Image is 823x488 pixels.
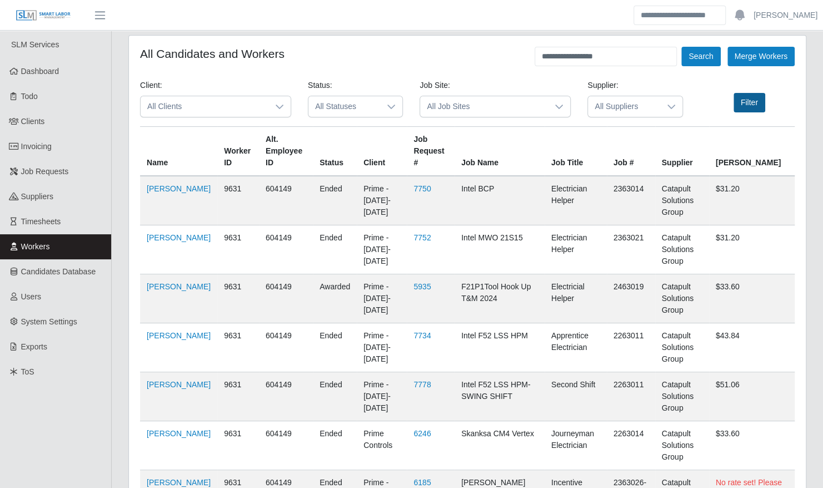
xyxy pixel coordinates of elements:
td: ended [313,176,357,225]
td: $31.20 [709,225,795,274]
span: Invoicing [21,142,52,151]
th: Worker ID [217,127,259,176]
td: ended [313,225,357,274]
td: Intel MWO 21S15 [455,225,545,274]
td: Skanksa CM4 Vertex [455,421,545,470]
span: ToS [21,367,34,376]
td: 604149 [259,225,313,274]
td: Journeyman Electrician [545,421,607,470]
th: Job Name [455,127,545,176]
span: Users [21,292,42,301]
td: 2263011 [607,323,655,372]
td: Electricial Helper [545,274,607,323]
td: Intel BCP [455,176,545,225]
th: [PERSON_NAME] [709,127,795,176]
span: Workers [21,242,50,251]
a: 7778 [413,380,431,389]
td: Intel F52 LSS HPM [455,323,545,372]
td: $33.60 [709,421,795,470]
td: 604149 [259,323,313,372]
td: Prime - [DATE]-[DATE] [357,372,407,421]
td: 2463019 [607,274,655,323]
td: 9631 [217,176,259,225]
a: [PERSON_NAME] [147,429,211,438]
input: Search [634,6,726,25]
td: 9631 [217,274,259,323]
a: [PERSON_NAME] [147,331,211,340]
a: 5935 [413,282,431,291]
a: [PERSON_NAME] [147,184,211,193]
td: 604149 [259,176,313,225]
span: All Statuses [308,96,380,117]
a: 6185 [413,478,431,487]
a: [PERSON_NAME] [147,233,211,242]
td: 9631 [217,323,259,372]
td: $33.60 [709,274,795,323]
td: $51.06 [709,372,795,421]
label: Supplier: [587,80,618,91]
th: Job Title [545,127,607,176]
td: awarded [313,274,357,323]
td: Second Shift [545,372,607,421]
td: Electrician Helper [545,176,607,225]
td: ended [313,421,357,470]
td: Catapult Solutions Group [655,225,709,274]
span: All Suppliers [588,96,660,117]
td: 2263011 [607,372,655,421]
td: Catapult Solutions Group [655,372,709,421]
td: 9631 [217,225,259,274]
td: Apprentice Electrician [545,323,607,372]
span: Timesheets [21,217,61,226]
th: Alt. Employee ID [259,127,313,176]
td: $31.20 [709,176,795,225]
td: Electrician Helper [545,225,607,274]
td: 2263014 [607,421,655,470]
td: Prime - [DATE]-[DATE] [357,225,407,274]
td: 2363021 [607,225,655,274]
td: 604149 [259,274,313,323]
span: System Settings [21,317,77,326]
td: 9631 [217,372,259,421]
button: Filter [734,93,765,112]
span: All Clients [141,96,268,117]
span: Candidates Database [21,267,96,276]
td: 9631 [217,421,259,470]
td: ended [313,323,357,372]
td: 2363014 [607,176,655,225]
th: Job # [607,127,655,176]
td: Catapult Solutions Group [655,421,709,470]
td: $43.84 [709,323,795,372]
th: Job Request # [407,127,455,176]
a: 7752 [413,233,431,242]
span: Exports [21,342,47,351]
td: Catapult Solutions Group [655,323,709,372]
span: Suppliers [21,192,53,201]
td: Prime - [DATE]-[DATE] [357,274,407,323]
td: Prime Controls [357,421,407,470]
h4: All Candidates and Workers [140,47,285,61]
button: Merge Workers [727,47,795,66]
img: SLM Logo [16,9,71,22]
label: Client: [140,80,162,91]
a: [PERSON_NAME] [754,9,817,21]
label: Job Site: [420,80,450,91]
td: ended [313,372,357,421]
th: Client [357,127,407,176]
td: Catapult Solutions Group [655,176,709,225]
label: Status: [308,80,332,91]
span: SLM Services [11,40,59,49]
th: Name [140,127,217,176]
span: Clients [21,117,45,126]
th: Supplier [655,127,709,176]
td: 604149 [259,372,313,421]
span: All Job Sites [420,96,548,117]
td: Prime - [DATE]-[DATE] [357,176,407,225]
a: 7750 [413,184,431,193]
a: [PERSON_NAME] [147,478,211,487]
span: Job Requests [21,167,69,176]
td: F21P1Tool Hook Up T&M 2024 [455,274,545,323]
th: Status [313,127,357,176]
td: Catapult Solutions Group [655,274,709,323]
a: 6246 [413,429,431,438]
td: 604149 [259,421,313,470]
